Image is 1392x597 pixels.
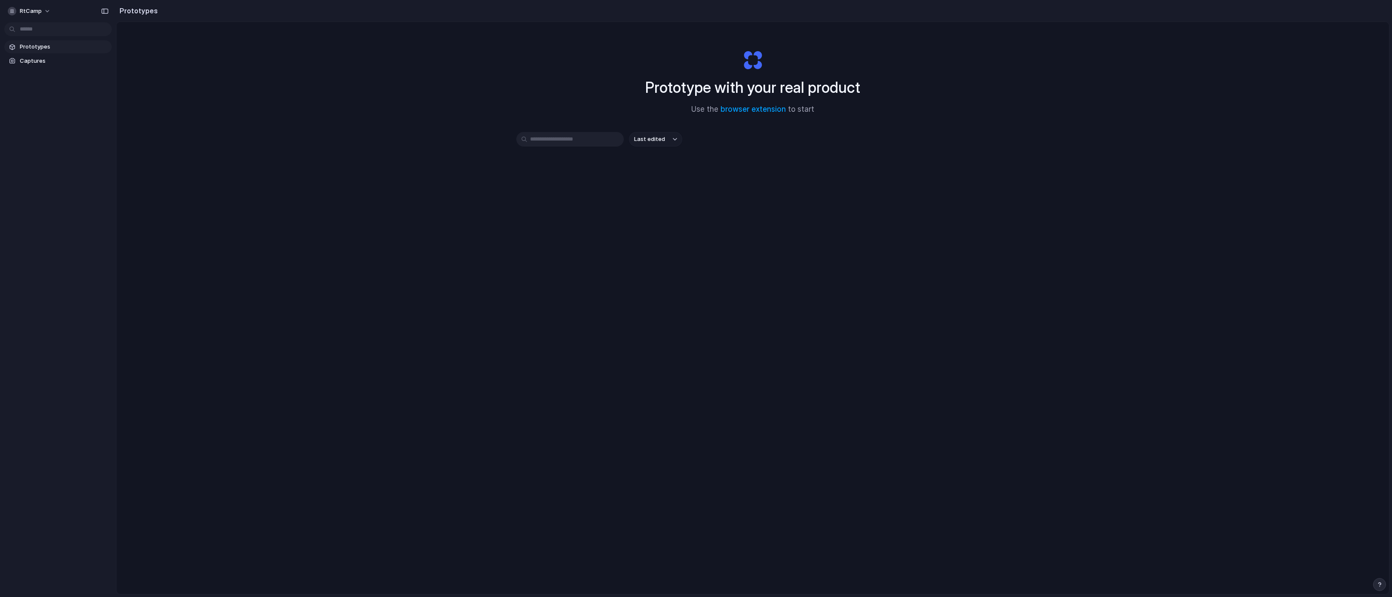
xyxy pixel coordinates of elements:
button: rtCamp [4,4,55,18]
span: rtCamp [20,7,42,15]
span: Captures [20,57,108,65]
span: Last edited [634,135,665,144]
a: Captures [4,55,112,67]
h1: Prototype with your real product [645,76,860,99]
button: Last edited [629,132,682,147]
span: Prototypes [20,43,108,51]
h2: Prototypes [116,6,158,16]
span: Use the to start [691,104,814,115]
a: browser extension [721,105,786,113]
a: Prototypes [4,40,112,53]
